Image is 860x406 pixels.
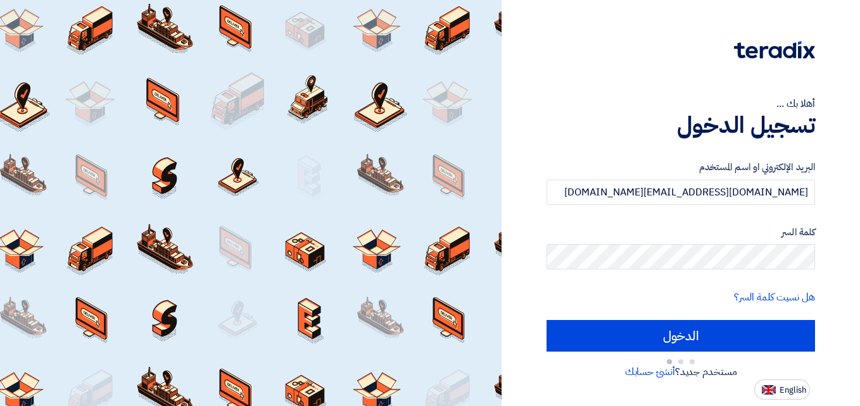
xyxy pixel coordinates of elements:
div: أهلا بك ... [547,96,815,111]
label: البريد الإلكتروني او اسم المستخدم [547,160,815,175]
label: كلمة السر [547,225,815,240]
div: مستخدم جديد؟ [547,364,815,379]
a: هل نسيت كلمة السر؟ [734,290,815,305]
span: English [780,386,806,395]
input: أدخل بريد العمل الإلكتروني او اسم المستخدم الخاص بك ... [547,180,815,205]
button: English [754,379,810,400]
input: الدخول [547,320,815,352]
img: Teradix logo [734,41,815,59]
h1: تسجيل الدخول [547,111,815,139]
a: أنشئ حسابك [625,364,675,379]
img: en-US.png [762,385,776,395]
